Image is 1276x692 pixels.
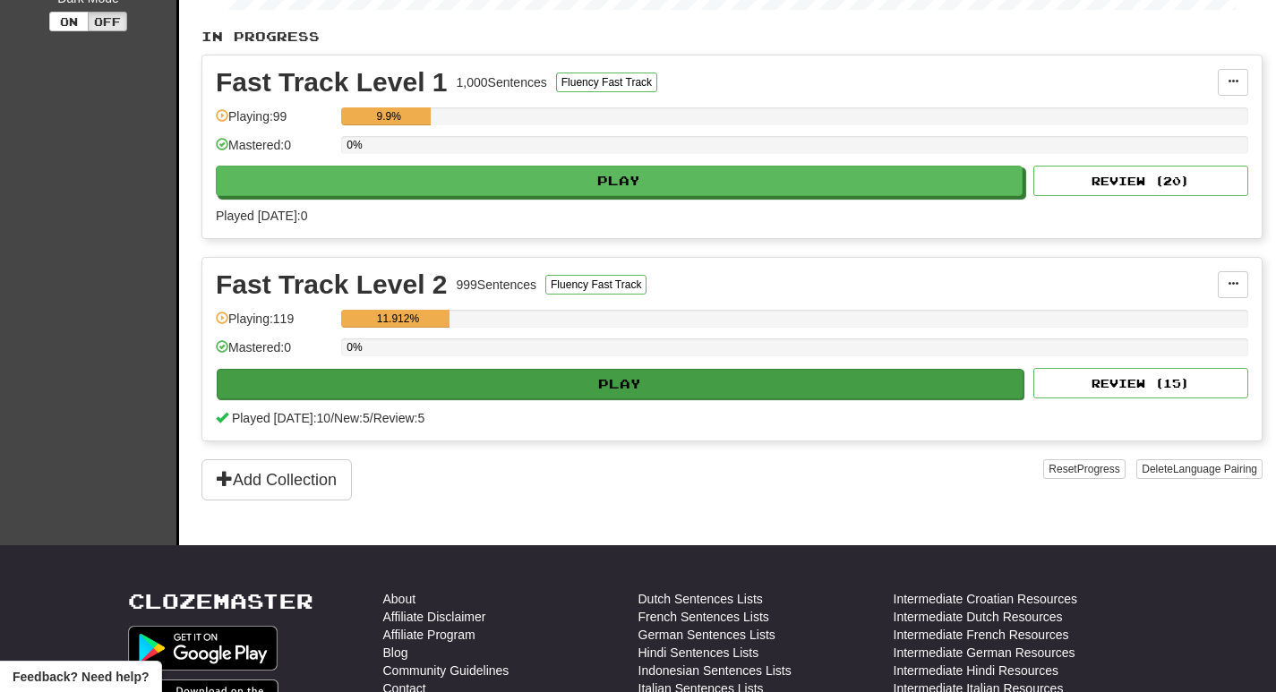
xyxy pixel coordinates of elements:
p: In Progress [201,28,1263,46]
a: Dutch Sentences Lists [638,590,763,608]
div: Fast Track Level 1 [216,69,448,96]
div: 11.912% [347,310,449,328]
button: Review (15) [1033,368,1248,398]
a: Clozemaster [128,590,313,612]
a: Indonesian Sentences Lists [638,662,792,679]
img: Get it on Google Play [128,626,278,671]
button: Fluency Fast Track [545,275,647,295]
a: Affiliate Program [383,626,475,644]
button: Play [216,166,1023,196]
a: Blog [383,644,408,662]
a: Intermediate French Resources [894,626,1069,644]
a: Hindi Sentences Lists [638,644,759,662]
button: DeleteLanguage Pairing [1136,459,1263,479]
div: Playing: 119 [216,310,332,339]
button: On [49,12,89,31]
div: 1,000 Sentences [457,73,547,91]
button: Fluency Fast Track [556,73,657,92]
a: Intermediate Hindi Resources [894,662,1058,679]
a: French Sentences Lists [638,608,769,626]
button: Add Collection [201,459,352,500]
button: Play [217,369,1023,399]
a: Intermediate German Resources [894,644,1075,662]
a: Intermediate Croatian Resources [894,590,1077,608]
div: Mastered: 0 [216,338,332,368]
span: Played [DATE]: 10 [232,411,330,425]
div: Playing: 99 [216,107,332,137]
span: Progress [1077,463,1120,475]
div: 999 Sentences [457,276,537,294]
button: Review (20) [1033,166,1248,196]
div: Fast Track Level 2 [216,271,448,298]
span: Language Pairing [1173,463,1257,475]
span: Review: 5 [373,411,425,425]
a: German Sentences Lists [638,626,775,644]
a: Affiliate Disclaimer [383,608,486,626]
button: Off [88,12,127,31]
a: About [383,590,416,608]
button: ResetProgress [1043,459,1125,479]
a: Intermediate Dutch Resources [894,608,1063,626]
span: Played [DATE]: 0 [216,209,307,223]
span: Open feedback widget [13,668,149,686]
span: New: 5 [334,411,370,425]
span: / [330,411,334,425]
div: 9.9% [347,107,431,125]
div: Mastered: 0 [216,136,332,166]
a: Community Guidelines [383,662,510,679]
span: / [370,411,373,425]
